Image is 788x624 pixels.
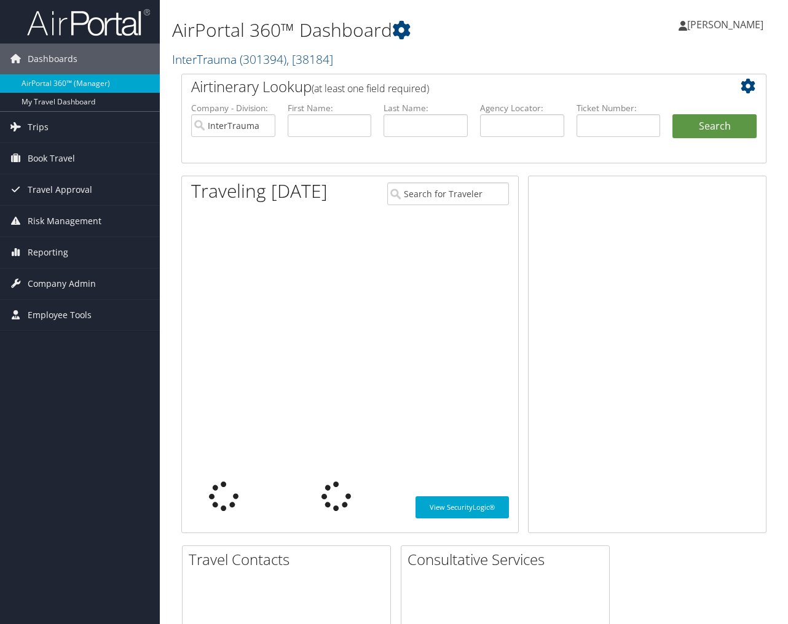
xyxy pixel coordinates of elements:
[387,182,509,205] input: Search for Traveler
[286,51,333,68] span: , [ 38184 ]
[172,17,575,43] h1: AirPortal 360™ Dashboard
[679,6,776,43] a: [PERSON_NAME]
[172,51,333,68] a: InterTrauma
[28,174,92,205] span: Travel Approval
[28,44,77,74] span: Dashboards
[27,8,150,37] img: airportal-logo.png
[191,102,275,114] label: Company - Division:
[672,114,757,139] button: Search
[28,237,68,268] span: Reporting
[28,206,101,236] span: Risk Management
[28,300,92,330] span: Employee Tools
[240,51,286,68] span: ( 301394 )
[384,102,468,114] label: Last Name:
[687,18,763,31] span: [PERSON_NAME]
[480,102,564,114] label: Agency Locator:
[28,143,75,174] span: Book Travel
[408,549,609,570] h2: Consultative Services
[312,82,429,95] span: (at least one field required)
[416,496,509,518] a: View SecurityLogic®
[577,102,661,114] label: Ticket Number:
[191,76,708,97] h2: Airtinerary Lookup
[288,102,372,114] label: First Name:
[191,178,328,204] h1: Traveling [DATE]
[28,268,96,299] span: Company Admin
[189,549,390,570] h2: Travel Contacts
[28,112,49,142] span: Trips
